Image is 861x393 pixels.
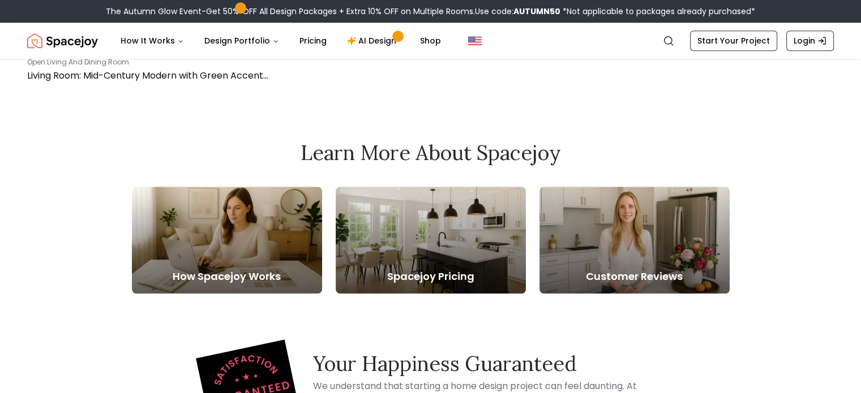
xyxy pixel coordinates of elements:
[27,29,98,52] img: Spacejoy Logo
[27,69,282,83] p: Living Room: Mid-Century Modern with Green Accent Wall
[336,187,526,293] a: Spacejoy Pricing
[132,187,322,293] a: How Spacejoy Works
[560,6,755,17] span: *Not applicable to packages already purchased*
[513,6,560,17] b: AUTUMN50
[132,141,730,164] h2: Learn More About Spacejoy
[313,352,657,375] h3: Your Happiness Guaranteed
[475,6,560,17] span: Use code:
[338,29,409,52] a: AI Design
[539,187,730,293] a: Customer Reviews
[112,29,193,52] button: How It Works
[27,58,282,67] p: open living and dining room
[690,31,777,51] a: Start Your Project
[468,34,482,47] img: United States
[539,269,730,284] h5: Customer Reviews
[106,6,755,17] div: The Autumn Glow Event-Get 50% OFF All Design Packages + Extra 10% OFF on Multiple Rooms.
[195,29,288,52] button: Design Portfolio
[27,23,834,59] nav: Global
[411,29,450,52] a: Shop
[336,269,526,284] h5: Spacejoy Pricing
[786,31,834,51] a: Login
[112,29,450,52] nav: Main
[27,29,98,52] a: Spacejoy
[290,29,336,52] a: Pricing
[132,269,322,284] h5: How Spacejoy Works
